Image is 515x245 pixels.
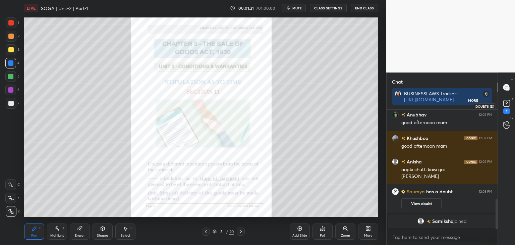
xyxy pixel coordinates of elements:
[50,234,64,237] div: Highlight
[511,97,513,102] p: D
[474,103,496,109] div: Doubts (D)
[404,96,454,103] a: [URL][DOMAIN_NAME]
[6,206,20,217] div: Z
[218,230,225,234] div: 3
[310,4,347,12] button: CLASS SETTINGS
[468,98,478,103] div: More
[292,6,302,10] span: mute
[226,230,228,234] div: /
[5,193,20,203] div: X
[341,234,350,237] div: Zoom
[5,58,19,68] div: 4
[395,91,401,97] img: 1d9caf79602a43199c593e4a951a70c3.jpg
[404,91,468,103] div: BUSINESSLAWS Tracker-
[6,44,19,55] div: 3
[121,234,130,237] div: Select
[75,234,85,237] div: Eraser
[6,98,19,109] div: 7
[5,179,20,190] div: C
[24,4,38,12] div: LIVE
[282,4,306,12] button: mute
[511,78,513,83] p: T
[62,227,64,230] div: H
[351,4,378,12] button: End Class
[31,234,37,237] div: Pen
[108,227,110,230] div: L
[292,234,307,237] div: Add Slide
[503,108,510,114] div: 1
[387,110,498,229] div: grid
[387,73,408,91] p: Chat
[6,31,19,42] div: 2
[97,234,108,237] div: Shapes
[364,234,373,237] div: More
[39,227,41,230] div: P
[401,198,442,209] button: View doubt
[6,17,19,28] div: 1
[5,71,19,82] div: 5
[130,227,132,230] div: S
[41,5,88,11] h4: SOGA | Unit-2 | Part-1
[510,115,513,120] p: G
[5,85,19,95] div: 6
[229,229,234,235] div: 20
[320,234,325,237] div: Poll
